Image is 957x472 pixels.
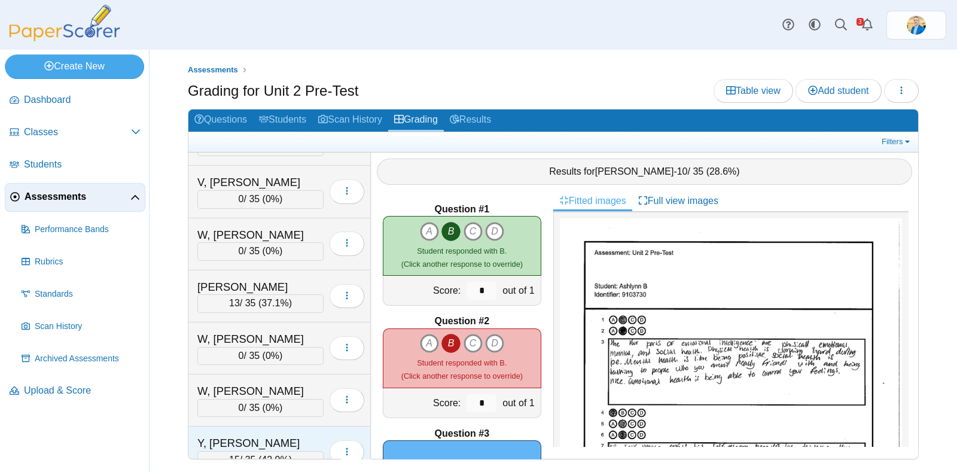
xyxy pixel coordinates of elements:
span: [PERSON_NAME] [595,166,674,176]
i: B [441,222,461,241]
i: D [485,222,504,241]
b: Question #1 [435,203,490,216]
a: Assessments [185,63,241,78]
span: Assessments [188,65,238,74]
a: Dashboard [5,86,145,115]
a: PaperScorer [5,33,124,43]
span: 0 [239,403,244,413]
div: / 35 ( ) [197,451,324,469]
span: Add student [808,86,868,96]
a: Standards [17,280,145,309]
a: Archived Assessments [17,345,145,373]
a: Alerts [854,12,880,38]
a: Questions [188,109,253,132]
a: Classes [5,118,145,147]
i: C [464,222,483,241]
div: Results for - / 35 ( ) [377,159,912,185]
small: (Click another response to override) [401,358,523,380]
img: ps.jrF02AmRZeRNgPWo [907,16,926,35]
div: [PERSON_NAME] [197,279,317,295]
div: out of 1 [499,276,540,305]
div: Y, [PERSON_NAME] [197,436,317,451]
span: 0% [266,246,279,256]
small: (Click another response to override) [401,246,523,269]
div: out of 1 [499,388,540,418]
span: Scan History [35,321,141,333]
i: C [464,334,483,353]
a: Results [444,109,497,132]
span: 15 [229,455,240,465]
i: B [441,334,461,353]
i: A [420,334,439,353]
span: 42.9% [261,455,288,465]
span: 0 [239,246,244,256]
span: Upload & Score [24,384,141,397]
div: W, [PERSON_NAME] [197,383,317,399]
a: Fitted images [553,191,632,211]
div: V, [PERSON_NAME] [197,175,317,190]
span: Student responded with B. [417,358,507,367]
a: Table view [714,79,793,103]
span: 28.6% [709,166,736,176]
span: Travis McFarland [907,16,926,35]
a: Grading [388,109,444,132]
h1: Grading for Unit 2 Pre-Test [188,81,358,101]
a: Create New [5,54,144,78]
i: D [485,334,504,353]
div: Score: [383,388,464,418]
span: 0 [239,194,244,204]
i: A [420,222,439,241]
div: / 35 ( ) [197,347,324,365]
span: Standards [35,288,141,300]
span: 10 [677,166,688,176]
span: Performance Bands [35,224,141,236]
span: 0% [266,194,279,204]
img: PaperScorer [5,5,124,41]
span: 0 [239,351,244,361]
b: Question #2 [435,315,490,328]
a: Performance Bands [17,215,145,244]
div: W, [PERSON_NAME] [197,331,317,347]
a: Scan History [17,312,145,341]
span: Students [24,158,141,171]
span: Table view [726,86,781,96]
a: Students [5,151,145,179]
span: Rubrics [35,256,141,268]
span: 13 [229,298,240,308]
div: / 35 ( ) [197,190,324,208]
span: 37.1% [261,298,288,308]
div: / 35 ( ) [197,242,324,260]
div: / 35 ( ) [197,399,324,417]
span: Archived Assessments [35,353,141,365]
a: Filters [879,136,915,148]
span: 0% [266,351,279,361]
span: Assessments [25,190,130,203]
div: W, [PERSON_NAME] [197,227,317,243]
a: Rubrics [17,248,145,276]
span: Dashboard [24,93,141,106]
a: Add student [796,79,881,103]
a: Assessments [5,183,145,212]
div: Score: [383,276,464,305]
span: 0% [266,403,279,413]
div: / 35 ( ) [197,294,324,312]
span: Classes [24,126,131,139]
a: Upload & Score [5,377,145,406]
span: Student responded with B. [417,246,507,255]
b: Question #3 [435,427,490,440]
a: ps.jrF02AmRZeRNgPWo [886,11,946,39]
a: Students [253,109,312,132]
a: Full view images [632,191,724,211]
a: Scan History [312,109,388,132]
